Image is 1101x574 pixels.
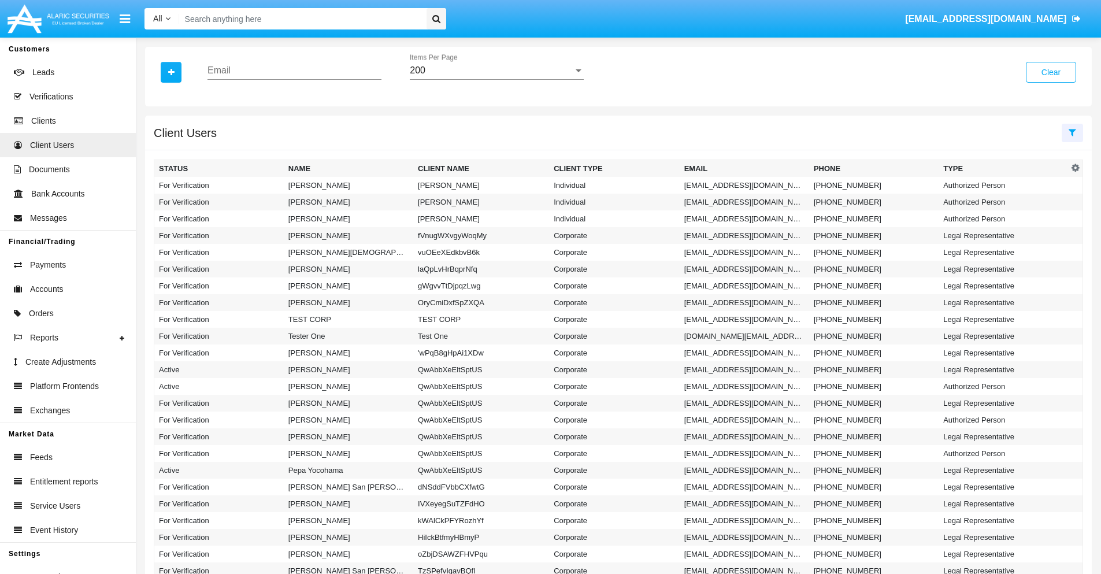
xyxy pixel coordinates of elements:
[680,529,809,546] td: [EMAIL_ADDRESS][DOMAIN_NAME]
[809,345,939,361] td: [PHONE_NUMBER]
[154,428,284,445] td: For Verification
[413,428,549,445] td: QwAbbXeEltSptUS
[549,210,679,227] td: Individual
[30,405,70,417] span: Exchanges
[809,445,939,462] td: [PHONE_NUMBER]
[809,311,939,328] td: [PHONE_NUMBER]
[154,294,284,311] td: For Verification
[154,495,284,512] td: For Verification
[549,294,679,311] td: Corporate
[809,261,939,277] td: [PHONE_NUMBER]
[939,412,1068,428] td: Authorized Person
[809,495,939,512] td: [PHONE_NUMBER]
[809,194,939,210] td: [PHONE_NUMBER]
[154,395,284,412] td: For Verification
[284,328,413,345] td: Tester One
[284,412,413,428] td: [PERSON_NAME]
[680,328,809,345] td: [DOMAIN_NAME][EMAIL_ADDRESS][DOMAIN_NAME]
[939,227,1068,244] td: Legal Representative
[413,529,549,546] td: HiIckBtfmyHBmyP
[284,512,413,529] td: [PERSON_NAME]
[154,462,284,479] td: Active
[549,395,679,412] td: Corporate
[413,244,549,261] td: vuOEeXEdkbvB6k
[413,227,549,244] td: fVnugWXvgyWoqMy
[809,378,939,395] td: [PHONE_NUMBER]
[809,479,939,495] td: [PHONE_NUMBER]
[154,445,284,462] td: For Verification
[154,210,284,227] td: For Verification
[680,277,809,294] td: [EMAIL_ADDRESS][DOMAIN_NAME]
[410,65,425,75] span: 200
[154,345,284,361] td: For Verification
[154,177,284,194] td: For Verification
[549,462,679,479] td: Corporate
[939,495,1068,512] td: Legal Representative
[413,160,549,177] th: Client Name
[284,462,413,479] td: Pepa Yocohama
[809,395,939,412] td: [PHONE_NUMBER]
[939,428,1068,445] td: Legal Representative
[549,412,679,428] td: Corporate
[30,283,64,295] span: Accounts
[413,546,549,562] td: oZbjDSAWZFHVPqu
[154,361,284,378] td: Active
[549,529,679,546] td: Corporate
[153,14,162,23] span: All
[680,546,809,562] td: [EMAIL_ADDRESS][DOMAIN_NAME]
[154,311,284,328] td: For Verification
[154,227,284,244] td: For Verification
[809,177,939,194] td: [PHONE_NUMBER]
[680,345,809,361] td: [EMAIL_ADDRESS][DOMAIN_NAME]
[809,361,939,378] td: [PHONE_NUMBER]
[413,311,549,328] td: TEST CORP
[549,378,679,395] td: Corporate
[154,412,284,428] td: For Verification
[29,91,73,103] span: Verifications
[154,261,284,277] td: For Verification
[680,194,809,210] td: [EMAIL_ADDRESS][DOMAIN_NAME]
[809,160,939,177] th: Phone
[680,210,809,227] td: [EMAIL_ADDRESS][DOMAIN_NAME]
[939,194,1068,210] td: Authorized Person
[549,495,679,512] td: Corporate
[284,210,413,227] td: [PERSON_NAME]
[154,244,284,261] td: For Verification
[284,294,413,311] td: [PERSON_NAME]
[809,210,939,227] td: [PHONE_NUMBER]
[549,428,679,445] td: Corporate
[939,277,1068,294] td: Legal Representative
[413,445,549,462] td: QwAbbXeEltSptUS
[939,378,1068,395] td: Authorized Person
[939,445,1068,462] td: Authorized Person
[939,361,1068,378] td: Legal Representative
[30,212,67,224] span: Messages
[905,14,1066,24] span: [EMAIL_ADDRESS][DOMAIN_NAME]
[29,164,70,176] span: Documents
[939,345,1068,361] td: Legal Representative
[939,479,1068,495] td: Legal Representative
[30,332,58,344] span: Reports
[549,546,679,562] td: Corporate
[284,395,413,412] td: [PERSON_NAME]
[939,529,1068,546] td: Legal Representative
[413,345,549,361] td: 'wPqB8gHpAi1XDw
[413,277,549,294] td: gWgvvTtDjpqzLwg
[680,428,809,445] td: [EMAIL_ADDRESS][DOMAIN_NAME]
[284,345,413,361] td: [PERSON_NAME]
[284,479,413,495] td: [PERSON_NAME] San [PERSON_NAME]
[680,311,809,328] td: [EMAIL_ADDRESS][DOMAIN_NAME]
[144,13,179,25] a: All
[549,479,679,495] td: Corporate
[30,451,53,464] span: Feeds
[154,194,284,210] td: For Verification
[154,160,284,177] th: Status
[413,210,549,227] td: [PERSON_NAME]
[284,445,413,462] td: [PERSON_NAME]
[939,177,1068,194] td: Authorized Person
[549,227,679,244] td: Corporate
[413,395,549,412] td: QwAbbXeEltSptUS
[1026,62,1076,83] button: Clear
[939,462,1068,479] td: Legal Representative
[413,412,549,428] td: QwAbbXeEltSptUS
